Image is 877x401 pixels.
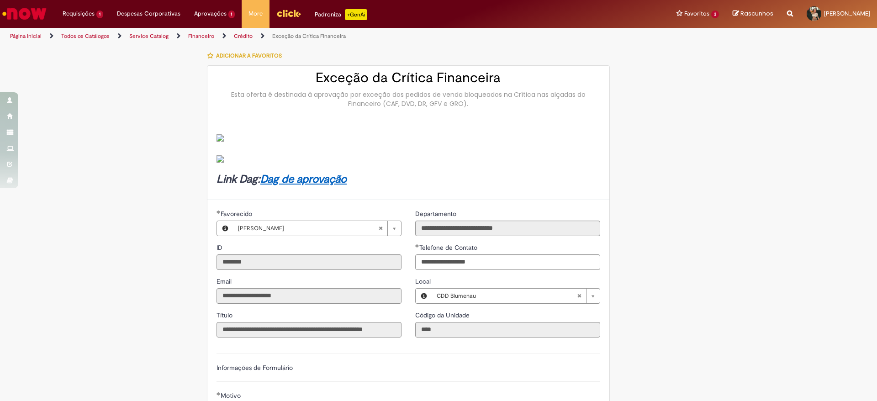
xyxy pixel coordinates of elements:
span: CDD Blumenau [437,289,577,303]
span: Telefone de Contato [419,243,479,252]
span: [PERSON_NAME] [824,10,870,17]
a: Service Catalog [129,32,169,40]
span: 3 [711,11,719,18]
input: Telefone de Contato [415,254,600,270]
img: sys_attachment.do [217,134,224,142]
img: click_logo_yellow_360x200.png [276,6,301,20]
a: Financeiro [188,32,214,40]
a: Exceção da Crítica Financeira [272,32,346,40]
span: Local [415,277,433,285]
div: Padroniza [315,9,367,20]
span: Somente leitura - Título [217,311,234,319]
a: Crédito [234,32,253,40]
input: Email [217,288,402,304]
span: Aprovações [194,9,227,18]
input: Departamento [415,221,600,236]
button: Favorecido, Visualizar este registro Julia Cortes De Andrade [217,221,233,236]
label: Somente leitura - ID [217,243,224,252]
label: Somente leitura - Código da Unidade [415,311,471,320]
span: Despesas Corporativas [117,9,180,18]
span: Somente leitura - Departamento [415,210,458,218]
label: Somente leitura - Título [217,311,234,320]
label: Somente leitura - Departamento [415,209,458,218]
label: Informações de Formulário [217,364,293,372]
input: Título [217,322,402,338]
div: Esta oferta é destinada à aprovação por exceção dos pedidos de venda bloqueados na Crítica nas al... [217,90,600,108]
span: Requisições [63,9,95,18]
span: 1 [228,11,235,18]
span: Favoritos [684,9,709,18]
span: Necessários - Favorecido [221,210,254,218]
span: Rascunhos [740,9,773,18]
abbr: Limpar campo Local [572,289,586,303]
button: Local, Visualizar este registro CDD Blumenau [416,289,432,303]
img: sys_attachment.do [217,155,224,163]
a: Rascunhos [733,10,773,18]
span: Obrigatório Preenchido [217,392,221,396]
a: Todos os Catálogos [61,32,110,40]
p: +GenAi [345,9,367,20]
label: Somente leitura - Email [217,277,233,286]
abbr: Limpar campo Favorecido [374,221,387,236]
input: Código da Unidade [415,322,600,338]
span: Motivo [221,391,243,400]
span: Obrigatório Preenchido [217,210,221,214]
a: Dag de aprovação [260,172,347,186]
button: Adicionar a Favoritos [207,46,287,65]
img: ServiceNow [1,5,48,23]
span: More [248,9,263,18]
span: [PERSON_NAME] [238,221,378,236]
a: Página inicial [10,32,42,40]
span: Somente leitura - ID [217,243,224,252]
a: [PERSON_NAME]Limpar campo Favorecido [233,221,401,236]
input: ID [217,254,402,270]
a: CDD BlumenauLimpar campo Local [432,289,600,303]
span: Somente leitura - Código da Unidade [415,311,471,319]
strong: Link Dag: [217,172,347,186]
h2: Exceção da Crítica Financeira [217,70,600,85]
span: 1 [96,11,103,18]
ul: Trilhas de página [7,28,578,45]
span: Adicionar a Favoritos [216,52,282,59]
span: Obrigatório Preenchido [415,244,419,248]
